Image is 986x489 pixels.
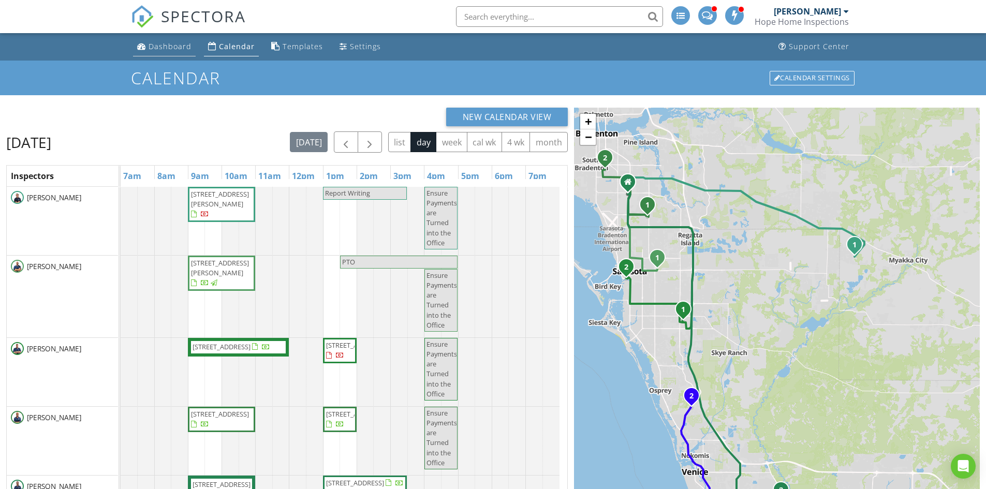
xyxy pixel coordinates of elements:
[6,132,51,153] h2: [DATE]
[161,5,246,27] span: SPECTORA
[25,344,83,354] span: [PERSON_NAME]
[529,132,568,152] button: month
[436,132,467,152] button: week
[624,264,628,271] i: 2
[410,132,436,152] button: day
[580,114,596,129] a: Zoom in
[188,168,212,184] a: 9am
[191,189,249,209] span: [STREET_ADDRESS][PERSON_NAME]
[193,342,251,351] span: [STREET_ADDRESS]
[25,412,83,423] span: [PERSON_NAME]
[155,168,178,184] a: 8am
[11,191,24,204] img: justin.jpg
[492,168,516,184] a: 6pm
[350,41,381,51] div: Settings
[426,271,457,330] span: Ensure Payments are Turned into the Office
[852,242,857,249] i: 1
[191,258,249,277] span: [STREET_ADDRESS][PERSON_NAME]
[789,41,849,51] div: Support Center
[326,478,384,487] span: [STREET_ADDRESS]
[11,260,24,273] img: eric.jpg
[289,168,317,184] a: 12pm
[388,132,411,152] button: list
[391,168,414,184] a: 3pm
[526,168,549,184] a: 7pm
[323,168,347,184] a: 1pm
[290,132,328,152] button: [DATE]
[603,155,607,162] i: 2
[283,41,323,51] div: Templates
[645,202,650,209] i: 1
[446,108,568,126] button: New Calendar View
[335,37,385,56] a: Settings
[326,409,384,419] span: [STREET_ADDRESS]
[628,182,634,188] div: 6497 Parkland Dr Unit F, Sarasota FL 34243
[222,168,250,184] a: 10am
[204,37,259,56] a: Calendar
[951,454,976,479] div: Open Intercom Messenger
[689,393,694,400] i: 2
[770,71,855,85] div: Calendar Settings
[681,306,685,314] i: 1
[855,244,861,250] div: 29930 Betts Rd, Myakka, FL 34251
[647,204,654,211] div: 7806 Ontario St Cir, Sarasota, FL 34243
[149,41,192,51] div: Dashboard
[334,131,358,153] button: Previous day
[467,132,502,152] button: cal wk
[655,255,659,262] i: 1
[193,480,251,489] span: [STREET_ADDRESS]
[11,342,24,355] img: nick.jpg
[456,6,663,27] input: Search everything...
[626,266,632,273] div: 1723 Bay St, Sarasota, FL 34236
[131,14,246,36] a: SPECTORA
[426,408,457,467] span: Ensure Payments are Turned into the Office
[25,192,83,203] span: [PERSON_NAME]
[426,188,457,247] span: Ensure Payments are Turned into the Office
[459,168,482,184] a: 5pm
[256,168,284,184] a: 11am
[580,129,596,145] a: Zoom out
[357,168,380,184] a: 2pm
[358,131,382,153] button: Next day
[325,188,370,198] span: Report Writing
[131,5,154,28] img: The Best Home Inspection Software - Spectora
[131,69,856,87] h1: Calendar
[267,37,327,56] a: Templates
[133,37,196,56] a: Dashboard
[755,17,849,27] div: Hope Home Inspections
[502,132,531,152] button: 4 wk
[426,339,457,398] span: Ensure Payments are Turned into the Office
[121,168,144,184] a: 7am
[774,6,841,17] div: [PERSON_NAME]
[219,41,255,51] div: Calendar
[605,157,611,164] div: 105 48th Ave W, Bradenton, FL 34207
[11,411,24,424] img: chris.jpg
[11,170,54,182] span: Inspectors
[326,340,384,350] span: [STREET_ADDRESS]
[191,409,249,419] span: [STREET_ADDRESS]
[424,168,448,184] a: 4pm
[342,257,355,266] span: PTO
[774,37,853,56] a: Support Center
[769,70,856,86] a: Calendar Settings
[691,395,698,402] div: 6009 Silver Grass Ct, Nokomis, FL 34275
[25,261,83,272] span: [PERSON_NAME]
[683,309,689,315] div: 5225 Fielding Ln, Sarasota, FL 34233
[657,257,664,263] div: 405 Barlow Ave 61, Sarasota, FL 34232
